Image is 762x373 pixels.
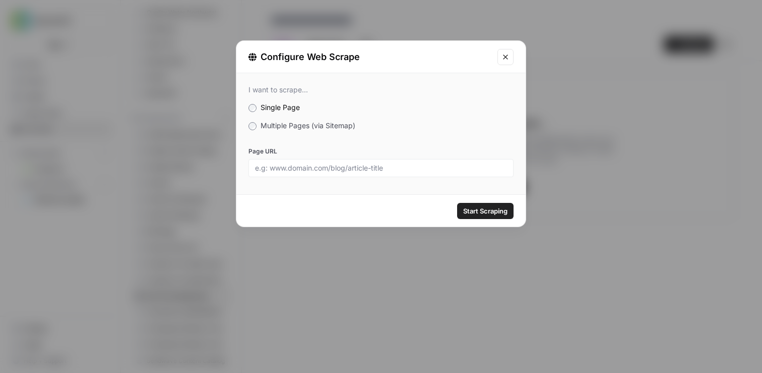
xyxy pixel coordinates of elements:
[248,104,257,112] input: Single Page
[497,49,514,65] button: Close modal
[255,164,507,173] input: e.g: www.domain.com/blog/article-title
[248,85,514,94] div: I want to scrape...
[463,206,507,216] span: Start Scraping
[261,103,300,112] span: Single Page
[248,147,514,156] label: Page URL
[261,121,355,130] span: Multiple Pages (via Sitemap)
[248,122,257,130] input: Multiple Pages (via Sitemap)
[457,203,514,219] button: Start Scraping
[248,50,491,64] div: Configure Web Scrape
